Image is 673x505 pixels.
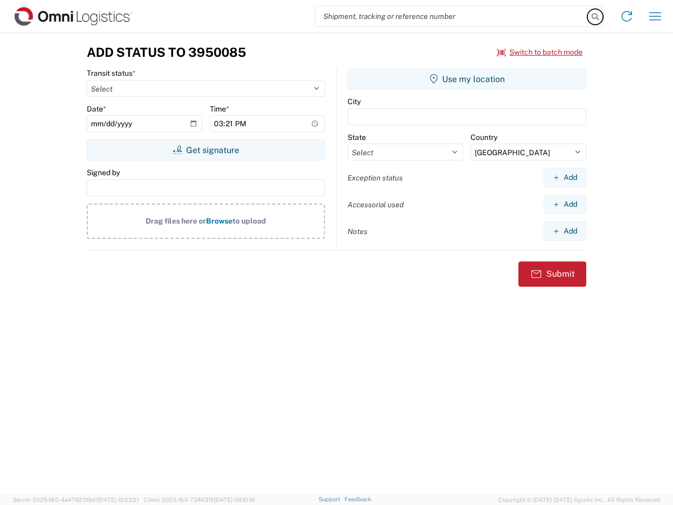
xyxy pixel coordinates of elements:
label: Notes [348,227,368,236]
span: Copyright © [DATE]-[DATE] Agistix Inc., All Rights Reserved [498,495,660,504]
a: Support [319,496,345,502]
label: Signed by [87,168,120,177]
span: Client: 2025.18.0-7346316 [144,497,255,503]
span: to upload [232,217,266,225]
button: Add [544,195,586,214]
label: Accessorial used [348,200,404,209]
button: Use my location [348,68,586,89]
span: Drag files here or [146,217,206,225]
button: Get signature [87,139,325,160]
label: Exception status [348,173,403,183]
button: Submit [518,261,586,287]
label: Date [87,104,106,114]
label: Time [210,104,229,114]
span: Server: 2025.18.0-4e47823f9d1 [13,497,139,503]
a: Feedback [344,496,371,502]
label: Transit status [87,68,136,78]
label: State [348,133,366,142]
button: Add [544,221,586,241]
span: [DATE] 08:10:16 [214,497,255,503]
span: Browse [206,217,232,225]
h3: Add Status to 3950085 [87,45,246,60]
button: Add [544,168,586,187]
label: City [348,97,361,106]
label: Country [471,133,497,142]
input: Shipment, tracking or reference number [315,6,588,26]
button: Switch to batch mode [497,44,583,61]
span: [DATE] 10:23:21 [98,497,139,503]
